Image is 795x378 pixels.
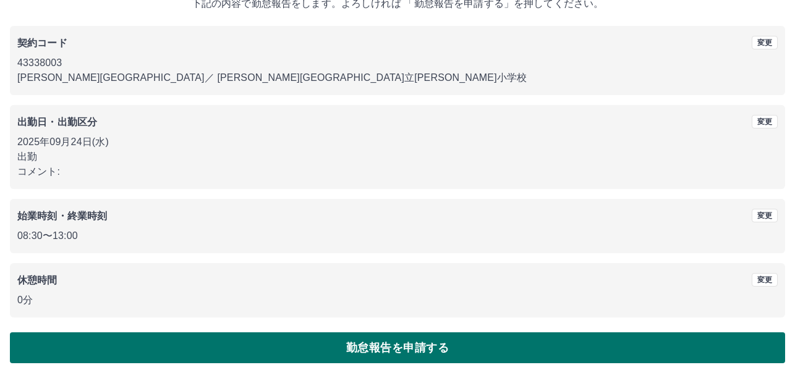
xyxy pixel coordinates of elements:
button: 勤怠報告を申請する [10,332,785,363]
button: 変更 [752,209,778,222]
p: 0分 [17,293,778,308]
p: 2025年09月24日(水) [17,135,778,149]
b: 出勤日・出勤区分 [17,117,97,127]
button: 変更 [752,273,778,287]
button: 変更 [752,36,778,49]
p: 08:30 〜 13:00 [17,229,778,243]
p: コメント: [17,164,778,179]
b: 始業時刻・終業時刻 [17,211,107,221]
b: 休憩時間 [17,275,57,285]
b: 契約コード [17,38,67,48]
p: 43338003 [17,56,778,70]
p: 出勤 [17,149,778,164]
button: 変更 [752,115,778,128]
p: [PERSON_NAME][GEOGRAPHIC_DATA] ／ [PERSON_NAME][GEOGRAPHIC_DATA]立[PERSON_NAME]小学校 [17,70,778,85]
